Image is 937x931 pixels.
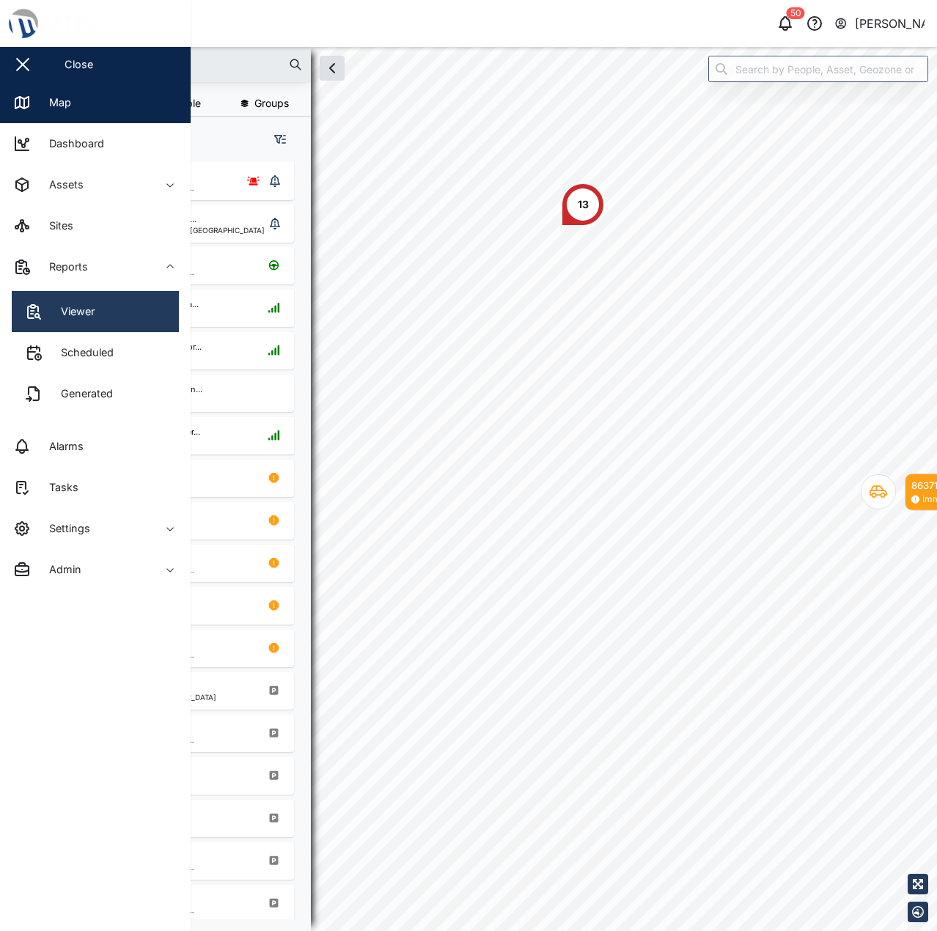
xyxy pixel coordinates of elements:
div: Close [65,56,93,73]
a: Scheduled [12,332,179,373]
div: Scheduled [50,345,114,361]
div: Sites [38,218,73,234]
div: Assets [38,177,84,193]
div: Tasks [38,479,78,496]
div: Viewer [50,303,95,320]
input: Search by People, Asset, Geozone or Place [708,56,928,82]
canvas: Map [47,47,937,931]
div: Map [38,95,71,111]
div: Admin [38,562,81,578]
div: Map marker [561,183,605,227]
a: Viewer [12,291,179,332]
div: 13 [578,196,589,213]
div: 50 [787,7,805,19]
a: Generated [12,373,179,414]
div: [PERSON_NAME] [855,15,925,33]
span: Groups [254,98,289,108]
div: Settings [38,520,90,537]
div: Generated [50,386,113,402]
img: Main Logo [7,7,198,40]
div: Reports [38,259,88,275]
div: Alarms [38,438,84,455]
div: Dashboard [38,136,104,152]
button: [PERSON_NAME] [834,13,925,34]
